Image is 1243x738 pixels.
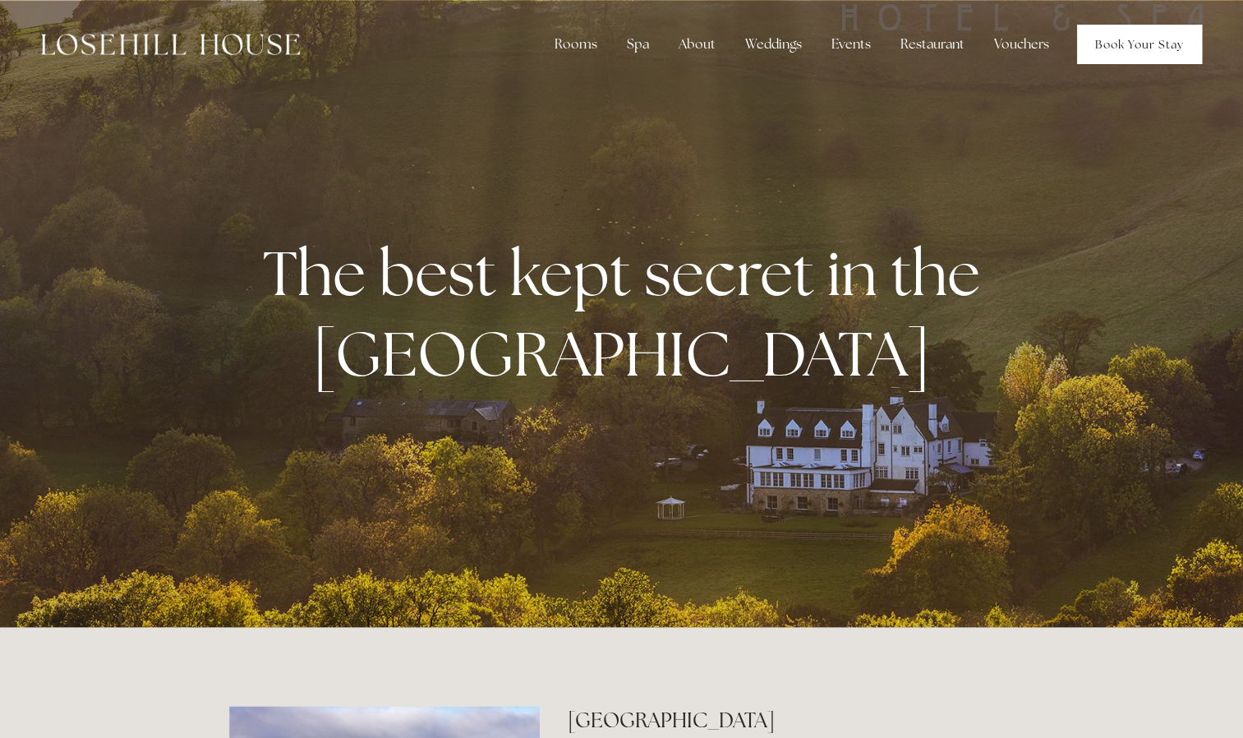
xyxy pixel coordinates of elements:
[887,28,978,61] div: Restaurant
[263,233,993,394] strong: The best kept secret in the [GEOGRAPHIC_DATA]
[818,28,884,61] div: Events
[665,28,729,61] div: About
[732,28,815,61] div: Weddings
[981,28,1062,61] a: Vouchers
[614,28,662,61] div: Spa
[568,706,1014,735] h2: [GEOGRAPHIC_DATA]
[541,28,610,61] div: Rooms
[1077,25,1202,64] a: Book Your Stay
[41,34,300,55] img: Losehill House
